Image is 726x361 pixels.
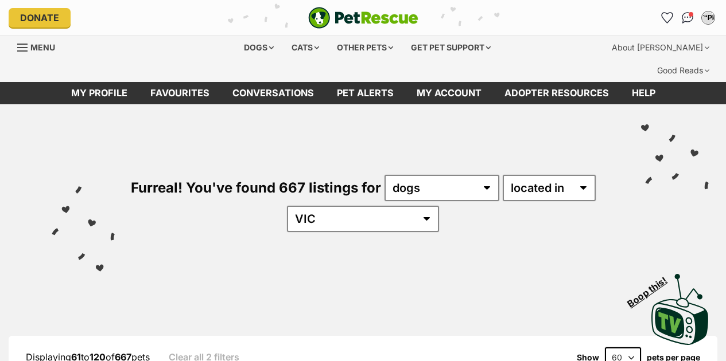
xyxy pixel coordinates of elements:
span: Furreal! You've found 667 listings for [131,179,381,196]
div: Good Reads [649,59,717,82]
div: Cats [284,36,327,59]
div: Get pet support [403,36,499,59]
div: About [PERSON_NAME] [604,36,717,59]
button: My account [699,9,717,27]
a: Menu [17,36,63,57]
span: Menu [30,42,55,52]
a: Conversations [678,9,697,27]
div: Dogs [236,36,282,59]
div: T“PP [702,12,714,23]
img: PetRescue TV logo [651,274,709,345]
div: Other pets [329,36,401,59]
a: PetRescue [308,7,418,29]
a: conversations [221,82,325,104]
a: Favourites [658,9,676,27]
span: Boop this! [626,268,678,309]
img: chat-41dd97257d64d25036548639549fe6c8038ab92f7586957e7f3b1b290dea8141.svg [682,12,694,23]
ul: Account quick links [658,9,717,27]
a: Boop this! [651,264,709,347]
img: logo-e224e6f780fb5917bec1dbf3a21bbac754714ae5b6737aabdf751b685950b380.svg [308,7,418,29]
a: Adopter resources [493,82,620,104]
a: Donate [9,8,71,28]
a: Favourites [139,82,221,104]
a: My account [405,82,493,104]
a: My profile [60,82,139,104]
a: Pet alerts [325,82,405,104]
a: Help [620,82,667,104]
